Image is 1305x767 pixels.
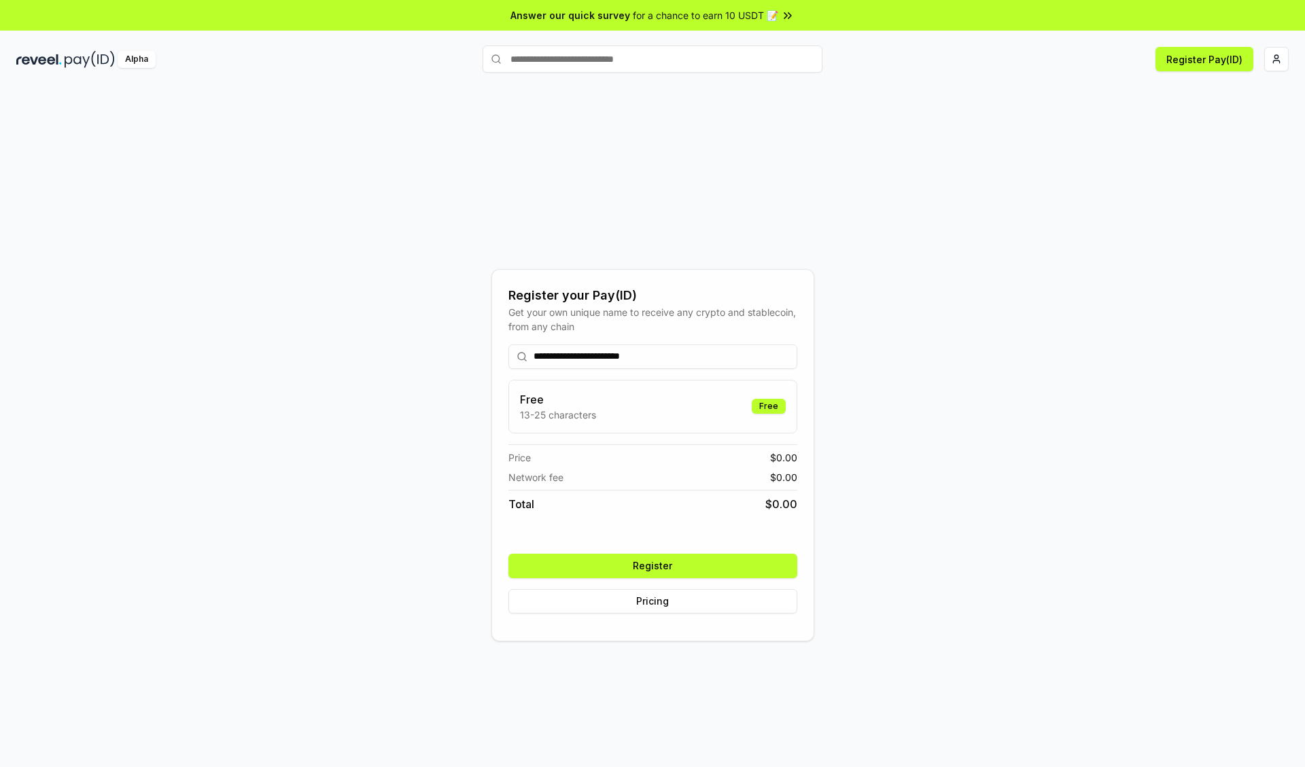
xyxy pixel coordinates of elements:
[65,51,115,68] img: pay_id
[520,391,596,408] h3: Free
[16,51,62,68] img: reveel_dark
[770,450,797,465] span: $ 0.00
[765,496,797,512] span: $ 0.00
[520,408,596,422] p: 13-25 characters
[508,589,797,613] button: Pricing
[633,8,778,22] span: for a chance to earn 10 USDT 📝
[508,496,534,512] span: Total
[118,51,156,68] div: Alpha
[508,554,797,578] button: Register
[770,470,797,484] span: $ 0.00
[508,470,563,484] span: Network fee
[508,305,797,334] div: Get your own unique name to receive any crypto and stablecoin, from any chain
[752,399,786,414] div: Free
[508,450,531,465] span: Price
[508,286,797,305] div: Register your Pay(ID)
[510,8,630,22] span: Answer our quick survey
[1155,47,1253,71] button: Register Pay(ID)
